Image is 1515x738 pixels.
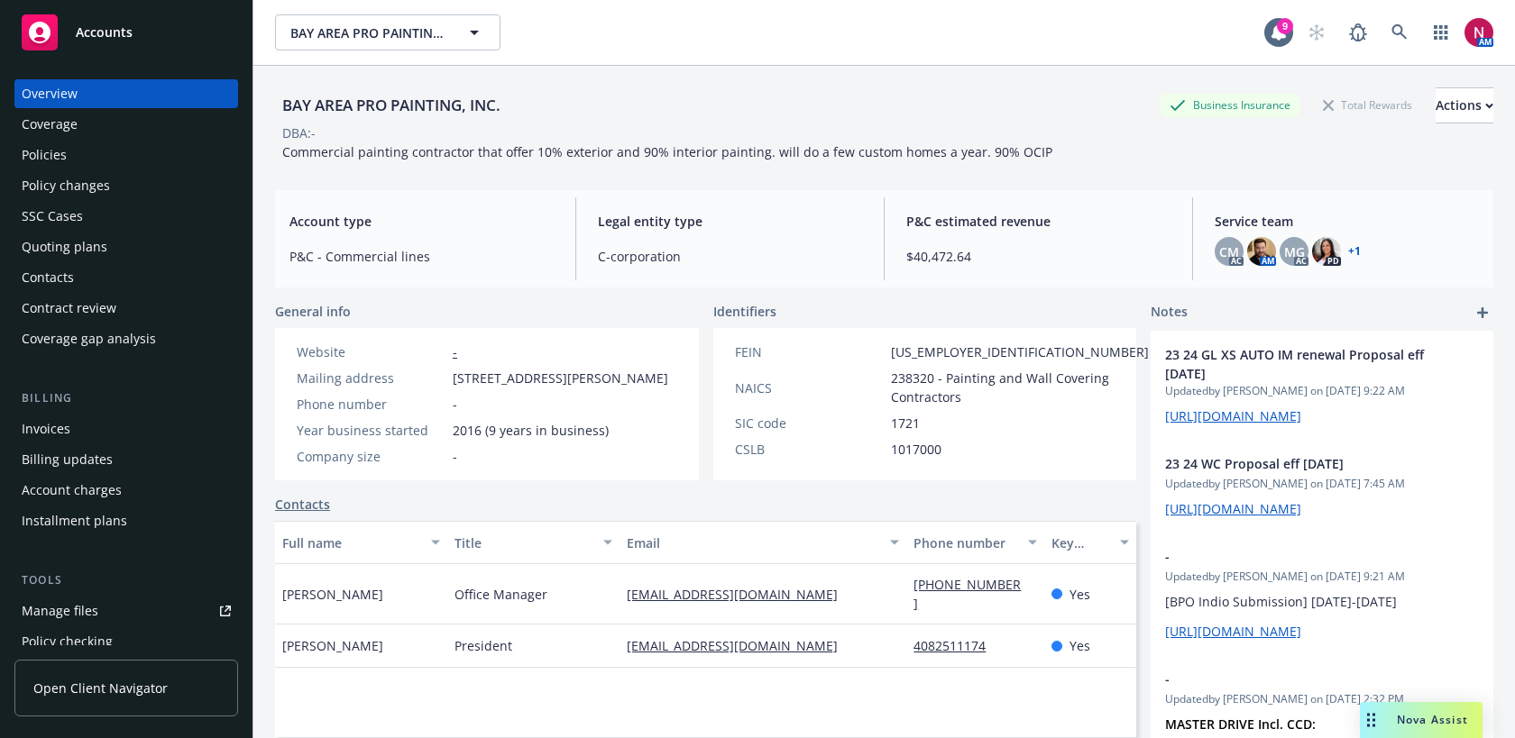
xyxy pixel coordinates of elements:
[22,110,78,139] div: Coverage
[22,506,127,535] div: Installment plans
[1151,440,1493,533] div: 23 24 WC Proposal eff [DATE]Updatedby [PERSON_NAME] on [DATE] 7:45 AM[URL][DOMAIN_NAME]
[735,342,884,361] div: FEIN
[14,79,238,108] a: Overview
[914,533,1017,552] div: Phone number
[290,23,446,42] span: BAY AREA PRO PAINTING, INC.
[14,263,238,292] a: Contacts
[1423,14,1459,50] a: Switch app
[1165,476,1479,492] span: Updated by [PERSON_NAME] on [DATE] 7:45 AM
[1044,521,1136,564] button: Key contact
[906,247,1171,266] span: $40,472.64
[14,294,238,323] a: Contract review
[620,521,906,564] button: Email
[22,597,98,625] div: Manage files
[454,585,547,604] span: Office Manager
[1360,702,1483,738] button: Nova Assist
[627,533,879,552] div: Email
[1165,691,1479,707] span: Updated by [PERSON_NAME] on [DATE] 2:32 PM
[1360,702,1382,738] div: Drag to move
[22,202,83,231] div: SSC Cases
[1277,18,1293,34] div: 9
[1340,14,1376,50] a: Report a Bug
[1165,407,1301,424] a: [URL][DOMAIN_NAME]
[453,447,457,466] span: -
[453,369,668,387] span: [STREET_ADDRESS][PERSON_NAME]
[282,123,316,142] div: DBA: -
[282,585,383,604] span: [PERSON_NAME]
[1165,547,1432,566] span: -
[1397,712,1468,727] span: Nova Assist
[22,79,78,108] div: Overview
[22,171,110,200] div: Policy changes
[14,141,238,169] a: Policies
[282,636,383,655] span: [PERSON_NAME]
[891,440,941,459] span: 1017000
[453,343,457,360] a: -
[14,389,238,407] div: Billing
[14,110,238,139] a: Coverage
[447,521,620,564] button: Title
[1165,592,1479,611] p: [BPO Indio Submission] [DATE]-[DATE]
[906,521,1044,564] button: Phone number
[1070,585,1090,604] span: Yes
[1472,302,1493,323] a: add
[1165,383,1479,399] span: Updated by [PERSON_NAME] on [DATE] 9:22 AM
[1151,533,1493,655] div: -Updatedby [PERSON_NAME] on [DATE] 9:21 AM[BPO Indio Submission] [DATE]-[DATE][URL][DOMAIN_NAME]
[14,415,238,443] a: Invoices
[891,414,920,433] span: 1721
[275,521,447,564] button: Full name
[906,212,1171,231] span: P&C estimated revenue
[1165,569,1479,585] span: Updated by [PERSON_NAME] on [DATE] 9:21 AM
[598,247,862,266] span: C-corporation
[1382,14,1418,50] a: Search
[1165,623,1301,640] a: [URL][DOMAIN_NAME]
[1464,18,1493,47] img: photo
[1215,212,1479,231] span: Service team
[297,421,445,440] div: Year business started
[1284,242,1305,261] span: MG
[1151,331,1493,440] div: 23 24 GL XS AUTO IM renewal Proposal eff [DATE]Updatedby [PERSON_NAME] on [DATE] 9:22 AM[URL][DOM...
[453,421,609,440] span: 2016 (9 years in business)
[22,445,113,474] div: Billing updates
[454,533,592,552] div: Title
[14,202,238,231] a: SSC Cases
[1312,237,1341,266] img: photo
[14,506,238,535] a: Installment plans
[713,302,776,321] span: Identifiers
[891,369,1149,406] span: 238320 - Painting and Wall Covering Contractors
[1165,454,1432,473] span: 23 24 WC Proposal eff [DATE]
[289,247,554,266] span: P&C - Commercial lines
[22,232,107,261] div: Quoting plans
[1219,242,1239,261] span: CM
[275,14,500,50] button: BAY AREA PRO PAINTING, INC.
[1151,302,1188,323] span: Notes
[735,414,884,433] div: SIC code
[22,627,113,656] div: Policy checking
[1165,715,1316,733] strong: MASTER DRIVE Incl. CCD:
[735,440,884,459] div: CSLB
[22,415,70,443] div: Invoices
[14,232,238,261] a: Quoting plans
[1436,87,1493,123] button: Actions
[914,637,1000,654] a: 4082511174
[891,342,1149,361] span: [US_EMPLOYER_IDENTIFICATION_NUMBER]
[1247,237,1276,266] img: photo
[275,495,330,514] a: Contacts
[1051,533,1109,552] div: Key contact
[22,294,116,323] div: Contract review
[22,324,156,353] div: Coverage gap analysis
[1165,345,1432,383] span: 23 24 GL XS AUTO IM renewal Proposal eff [DATE]
[33,679,168,697] span: Open Client Navigator
[297,447,445,466] div: Company size
[1165,670,1432,688] span: -
[76,25,133,40] span: Accounts
[1299,14,1335,50] a: Start snowing
[627,637,852,654] a: [EMAIL_ADDRESS][DOMAIN_NAME]
[22,263,74,292] div: Contacts
[282,143,1052,160] span: Commercial painting contractor that offer 10% exterior and 90% interior painting. will do a few c...
[1436,88,1493,123] div: Actions
[14,7,238,58] a: Accounts
[1070,636,1090,655] span: Yes
[297,342,445,361] div: Website
[1314,94,1421,116] div: Total Rewards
